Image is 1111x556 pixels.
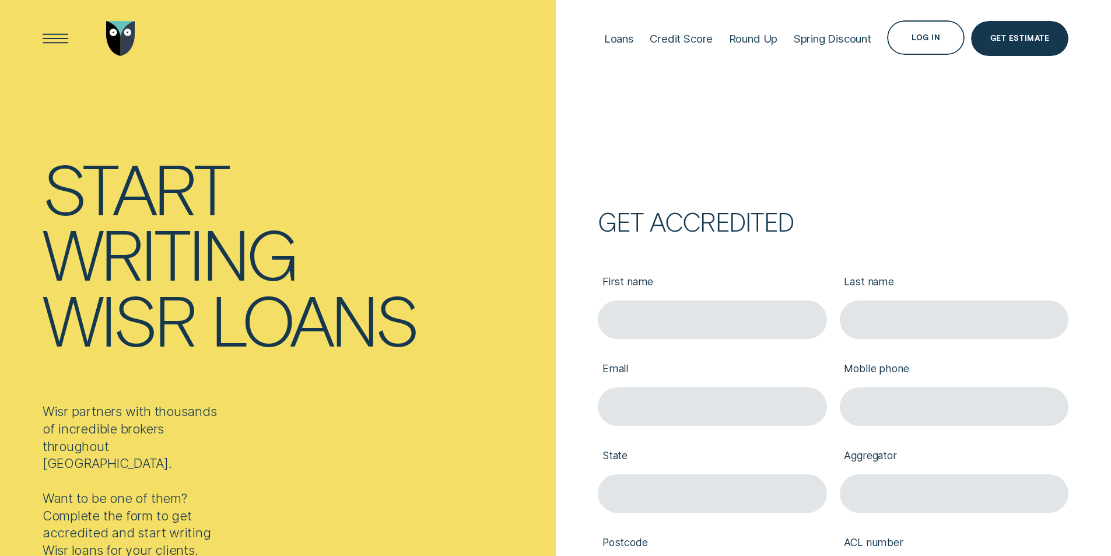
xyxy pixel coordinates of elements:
[604,32,634,46] div: Loans
[840,352,1068,387] label: Mobile phone
[794,32,871,46] div: Spring Discount
[887,20,964,55] button: Log in
[650,32,713,46] div: Credit Score
[598,265,826,300] label: First name
[598,212,1068,232] h2: Get accredited
[43,155,549,352] h1: Start writing Wisr loans
[840,265,1068,300] label: Last name
[971,21,1068,56] a: Get Estimate
[598,439,826,474] label: State
[729,32,778,46] div: Round Up
[598,352,826,387] label: Email
[38,21,73,56] button: Open Menu
[106,21,135,56] img: Wisr
[840,439,1068,474] label: Aggregator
